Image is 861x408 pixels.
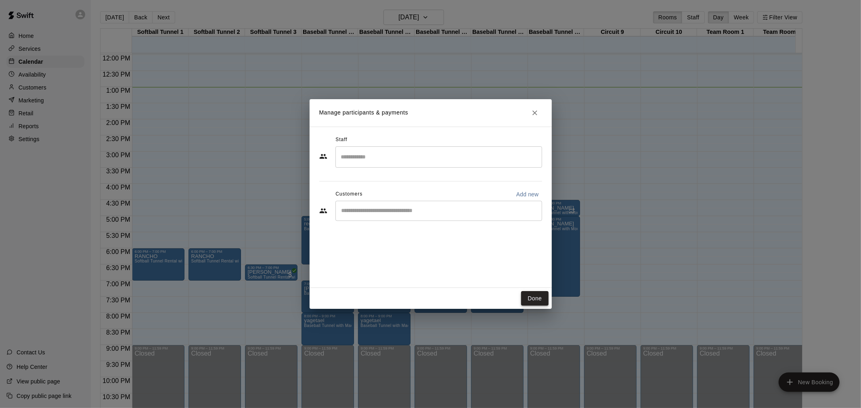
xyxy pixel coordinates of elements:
[335,146,542,168] div: Search staff
[335,188,362,201] span: Customers
[319,152,327,160] svg: Staff
[516,190,539,198] p: Add new
[335,201,542,221] div: Start typing to search customers...
[319,207,327,215] svg: Customers
[335,133,347,146] span: Staff
[528,106,542,120] button: Close
[319,108,409,117] p: Manage participants & payments
[513,188,542,201] button: Add new
[521,291,548,306] button: Done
